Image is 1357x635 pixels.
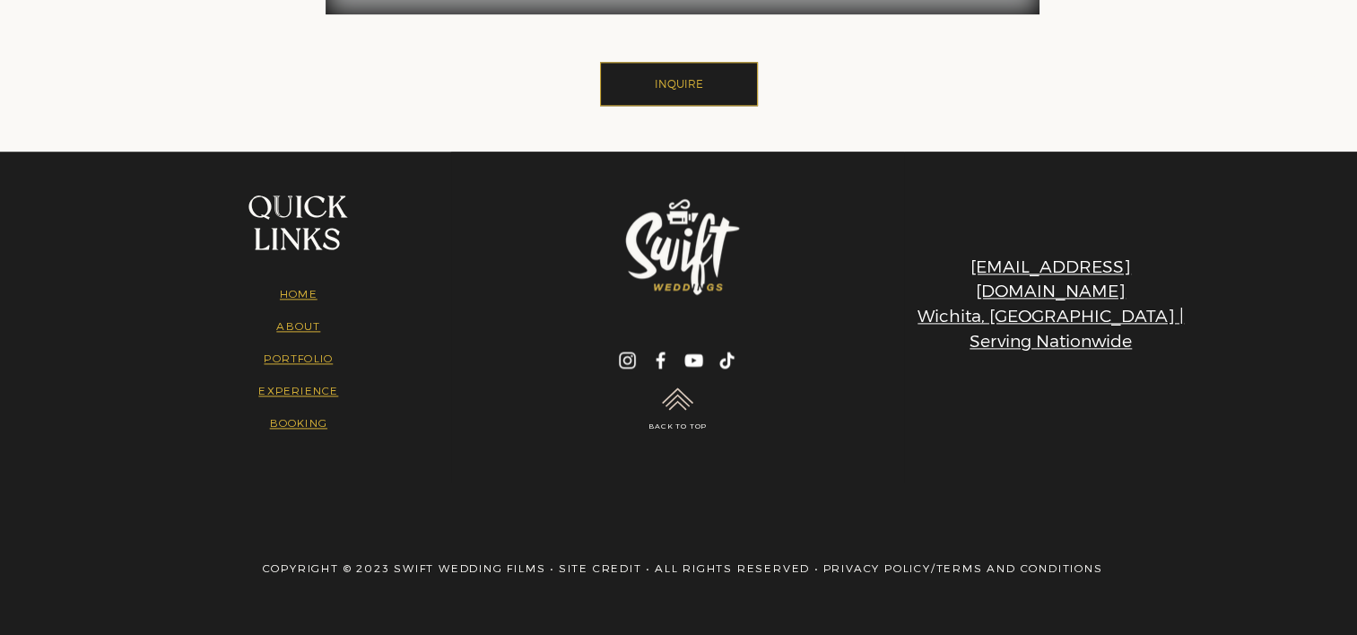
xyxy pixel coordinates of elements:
[616,349,738,371] ul: Social Bar
[258,287,338,429] a: HOMEABOUTPORTFOLIOEXPERIENCEBOOKING
[648,422,707,431] a: BACK TO TOP
[683,349,705,371] img: YouTube
[248,189,349,257] span: QUICK LINKS
[616,349,639,371] img: Instagram
[604,180,761,313] img: Wedding Videographer near me
[600,62,758,106] a: INQUIRE
[716,349,738,371] img: TikTok
[655,76,703,91] span: INQUIRE
[918,256,1184,351] a: [EMAIL_ADDRESS][DOMAIN_NAME]Wichita, [GEOGRAPHIC_DATA] | Serving Nationwide
[263,561,1103,574] span: COPYRIGHT © 2023 SWIFT WEDDING FILMS • SITE CREDIT • ALL RIGHTS RESERVED • PRIVACY POLICY/TERMS A...
[649,349,672,371] img: Facebook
